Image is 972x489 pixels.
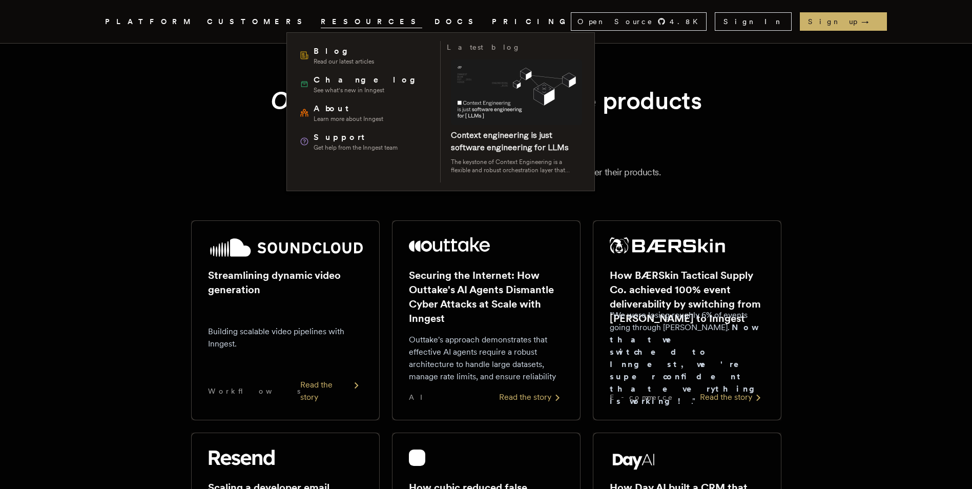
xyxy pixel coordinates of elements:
a: Sign In [715,12,792,31]
a: CUSTOMERS [207,15,308,28]
p: "We were losing roughly 6% of events going through [PERSON_NAME]. ." [610,309,764,407]
span: E-commerce [610,392,673,402]
span: Open Source [577,16,653,27]
img: cubic [409,450,425,466]
a: DOCS [435,15,480,28]
p: Building scalable video pipelines with Inngest. [208,325,363,350]
a: PRICING [492,15,571,28]
h1: customers deliver reliable products for customers [216,85,757,149]
span: Changelog [314,74,423,86]
span: Workflows [208,386,300,396]
h2: How BÆRSkin Tactical Supply Co. achieved 100% event deliverability by switching from [PERSON_NAME... [610,268,764,325]
span: Learn more about Inngest [314,115,383,123]
a: ChangelogSee what's new in Inngest [295,70,434,98]
img: SoundCloud [208,237,363,258]
span: About [314,103,383,115]
div: Read the story [300,379,363,403]
span: Get help from the Inngest team [314,144,398,152]
strong: Now that we switched to Inngest, we're super confident that everything is working! [610,322,762,406]
span: Read our latest articles [314,57,374,66]
div: Read the story [700,391,764,403]
p: From startups to public companies, our customers chose Inngest to power their products. [117,165,855,179]
a: AboutLearn more about Inngest [295,98,434,127]
em: Our [271,86,312,115]
span: See what's new in Inngest [314,86,423,94]
span: AI [409,392,431,402]
h2: Streamlining dynamic video generation [208,268,363,297]
img: Resend [208,450,275,466]
a: Sign up [800,12,887,31]
button: PLATFORM [105,15,195,28]
p: Outtake's approach demonstrates that effective AI agents require a robust architecture to handle ... [409,334,564,383]
h3: Latest blog [447,41,521,53]
a: BlogRead our latest articles [295,41,434,70]
a: Outtake logoSecuring the Internet: How Outtake's AI Agents Dismantle Cyber Attacks at Scale with ... [392,220,581,420]
img: BÆRSkin Tactical Supply Co. [610,237,726,254]
a: SupportGet help from the Inngest team [295,127,434,156]
span: Support [314,131,398,144]
h2: Securing the Internet: How Outtake's AI Agents Dismantle Cyber Attacks at Scale with Inngest [409,268,564,325]
a: Context engineering is just software engineering for LLMs [451,130,569,152]
a: SoundCloud logoStreamlining dynamic video generationBuilding scalable video pipelines with Innges... [191,220,380,420]
button: RESOURCES [321,15,422,28]
a: BÆRSkin Tactical Supply Co. logoHow BÆRSkin Tactical Supply Co. achieved 100% event deliverabilit... [593,220,781,420]
img: Day AI [610,450,658,470]
span: → [861,16,879,27]
div: Read the story [499,391,564,403]
span: 4.8 K [670,16,704,27]
img: Outtake [409,237,490,252]
span: Blog [314,45,374,57]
